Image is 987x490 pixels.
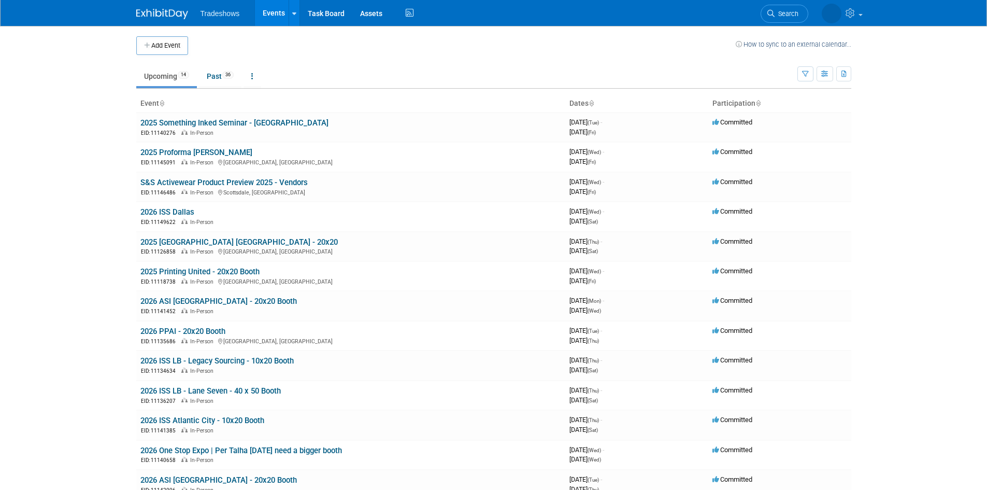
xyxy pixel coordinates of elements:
[588,248,598,254] span: (Sat)
[588,447,601,453] span: (Wed)
[190,338,217,345] span: In-Person
[600,475,602,483] span: -
[588,417,599,423] span: (Thu)
[712,416,752,424] span: Committed
[569,277,596,285] span: [DATE]
[708,95,851,113] th: Participation
[600,416,602,424] span: -
[181,248,188,254] img: In-Person Event
[569,217,598,225] span: [DATE]
[712,386,752,394] span: Committed
[712,207,752,215] span: Committed
[775,10,798,18] span: Search
[569,426,598,433] span: [DATE]
[140,158,561,166] div: [GEOGRAPHIC_DATA], [GEOGRAPHIC_DATA]
[588,120,599,125] span: (Tue)
[159,99,164,107] a: Sort by Event Name
[588,398,598,403] span: (Sat)
[603,178,604,186] span: -
[569,446,604,454] span: [DATE]
[181,427,188,432] img: In-Person Event
[140,327,225,336] a: 2026 PPAI - 20x20 Booth
[136,95,565,113] th: Event
[569,178,604,186] span: [DATE]
[603,446,604,454] span: -
[600,118,602,126] span: -
[588,219,598,225] span: (Sat)
[140,207,194,217] a: 2026 ISS Dallas
[588,477,599,483] span: (Tue)
[181,159,188,164] img: In-Person Event
[141,130,180,136] span: EID: 11140276
[181,398,188,403] img: In-Person Event
[181,457,188,462] img: In-Person Event
[190,398,217,404] span: In-Person
[588,308,601,314] span: (Wed)
[569,475,602,483] span: [DATE]
[136,36,188,55] button: Add Event
[603,297,604,304] span: -
[141,339,180,344] span: EID: 11135686
[712,118,752,126] span: Committed
[136,9,188,19] img: ExhibitDay
[141,368,180,374] span: EID: 11134634
[141,428,180,433] span: EID: 11141385
[755,99,761,107] a: Sort by Participation Type
[569,455,601,463] span: [DATE]
[600,356,602,364] span: -
[712,327,752,334] span: Committed
[588,278,596,284] span: (Fri)
[588,388,599,394] span: (Thu)
[178,71,189,79] span: 14
[140,267,260,276] a: 2025 Printing United - 20x20 Booth
[712,356,752,364] span: Committed
[588,298,601,304] span: (Mon)
[712,446,752,454] span: Committed
[712,178,752,186] span: Committed
[140,475,297,485] a: 2026 ASI [GEOGRAPHIC_DATA] - 20x20 Booth
[712,148,752,156] span: Committed
[141,398,180,404] span: EID: 11136207
[140,386,281,396] a: 2026 ISS LB - Lane Seven - 40 x 50 Booth
[588,269,601,274] span: (Wed)
[190,159,217,166] span: In-Person
[600,327,602,334] span: -
[141,160,180,165] span: EID: 11145091
[588,130,596,135] span: (Fri)
[190,248,217,255] span: In-Person
[569,148,604,156] span: [DATE]
[222,71,234,79] span: 36
[190,457,217,464] span: In-Person
[603,207,604,215] span: -
[588,358,599,363] span: (Thu)
[761,5,808,23] a: Search
[569,416,602,424] span: [DATE]
[569,396,598,404] span: [DATE]
[141,190,180,195] span: EID: 11146486
[140,277,561,286] div: [GEOGRAPHIC_DATA], [GEOGRAPHIC_DATA]
[569,386,602,394] span: [DATE]
[190,278,217,285] span: In-Person
[569,188,596,195] span: [DATE]
[569,128,596,136] span: [DATE]
[190,189,217,196] span: In-Person
[140,446,342,455] a: 2026 One Stop Expo | Per Talha [DATE] need a bigger booth
[712,297,752,304] span: Committed
[141,279,180,285] span: EID: 11118738
[181,368,188,373] img: In-Person Event
[190,130,217,136] span: In-Person
[141,219,180,225] span: EID: 11149622
[589,99,594,107] a: Sort by Start Date
[600,386,602,394] span: -
[588,209,601,215] span: (Wed)
[588,457,601,463] span: (Wed)
[569,118,602,126] span: [DATE]
[140,237,338,247] a: 2025 [GEOGRAPHIC_DATA] [GEOGRAPHIC_DATA] - 20x20
[190,308,217,315] span: In-Person
[588,368,598,373] span: (Sat)
[569,306,601,314] span: [DATE]
[141,309,180,314] span: EID: 11141452
[141,457,180,463] span: EID: 11140658
[588,338,599,344] span: (Thu)
[140,118,328,128] a: 2025 Something Inked Seminar - [GEOGRAPHIC_DATA]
